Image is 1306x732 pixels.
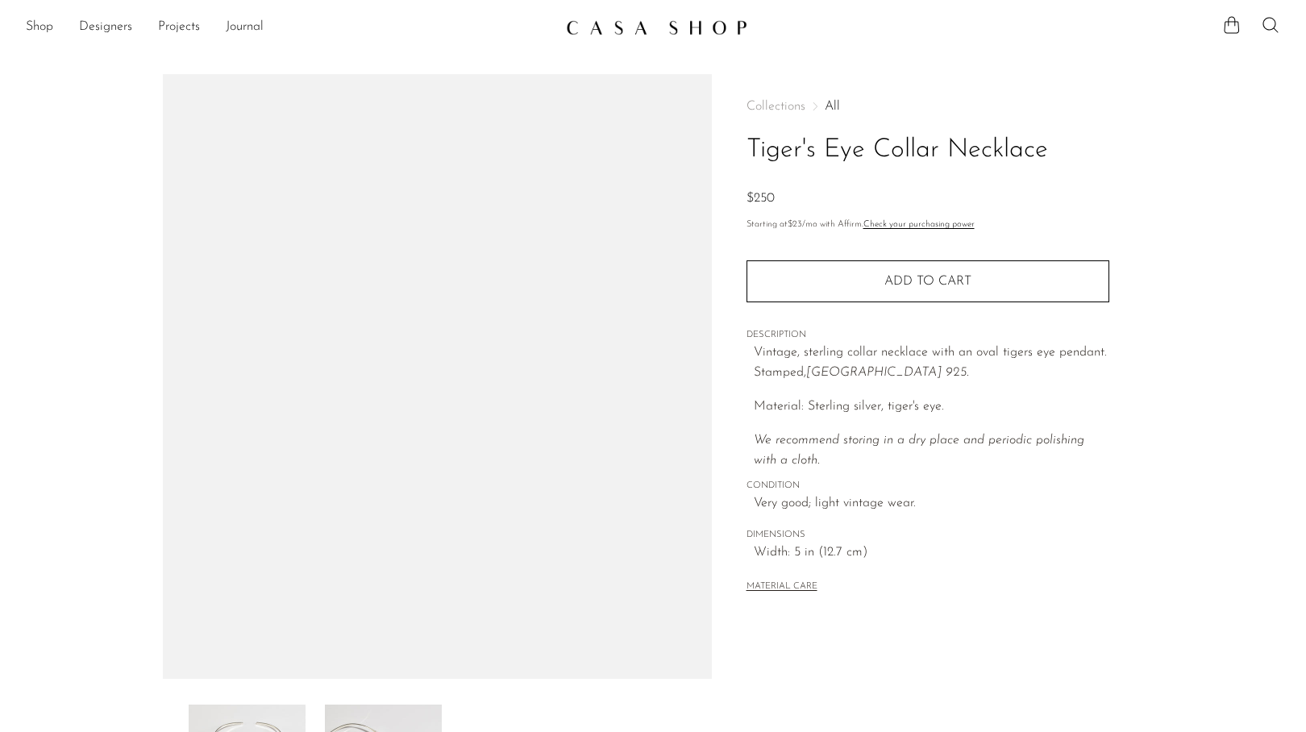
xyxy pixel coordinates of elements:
[747,479,1109,493] span: CONDITION
[747,100,805,113] span: Collections
[754,397,1109,418] p: Material: Sterling silver, tiger's eye.
[788,220,802,229] span: $23
[884,275,971,288] span: Add to cart
[747,328,1109,343] span: DESCRIPTION
[863,220,975,229] a: Check your purchasing power - Learn more about Affirm Financing (opens in modal)
[747,260,1109,302] button: Add to cart
[26,14,553,41] nav: Desktop navigation
[747,192,775,205] span: $250
[26,14,553,41] ul: NEW HEADER MENU
[754,493,1109,514] span: Very good; light vintage wear.
[26,17,53,38] a: Shop
[79,17,132,38] a: Designers
[747,100,1109,113] nav: Breadcrumbs
[825,100,840,113] a: All
[754,543,1109,564] span: Width: 5 in (12.7 cm)
[226,17,264,38] a: Journal
[806,366,969,379] em: [GEOGRAPHIC_DATA] 925.
[754,434,1084,468] i: We recommend storing in a dry place and periodic polishing with a cloth.
[754,343,1109,384] p: Vintage, sterling collar necklace with an oval tigers eye pendant. Stamped,
[747,130,1109,171] h1: Tiger's Eye Collar Necklace
[747,581,817,593] button: MATERIAL CARE
[747,218,1109,232] p: Starting at /mo with Affirm.
[747,528,1109,543] span: DIMENSIONS
[158,17,200,38] a: Projects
